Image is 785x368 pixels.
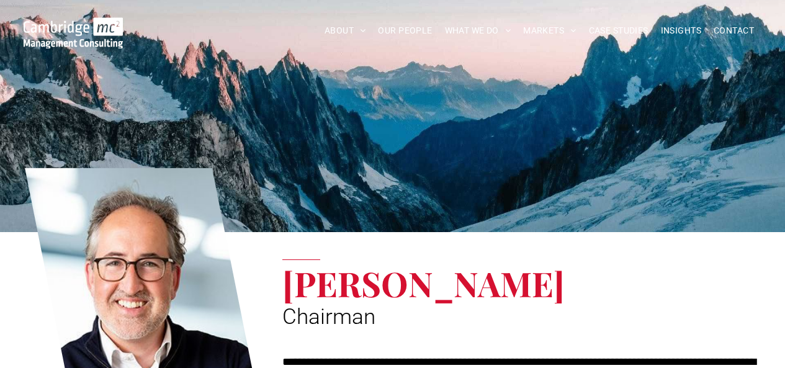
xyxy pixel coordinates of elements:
a: CASE STUDIES [583,21,655,40]
span: Chairman [282,304,375,330]
a: ABOUT [318,21,372,40]
a: INSIGHTS [655,21,707,40]
a: MARKETS [517,21,582,40]
a: OUR PEOPLE [372,21,438,40]
a: CONTACT [707,21,760,40]
img: Go to Homepage [24,17,123,48]
a: Your Business Transformed | Cambridge Management Consulting [24,19,123,32]
a: WHAT WE DO [439,21,518,40]
span: [PERSON_NAME] [282,260,565,306]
